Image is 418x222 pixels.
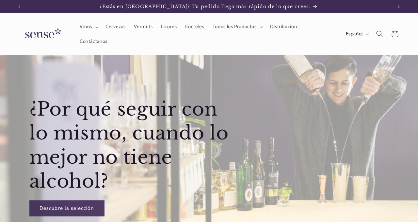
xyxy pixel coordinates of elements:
[372,27,387,42] summary: Búsqueda
[80,24,92,30] span: Vinos
[208,20,266,34] summary: Todos los Productos
[29,97,238,194] h2: ¿Por qué seguir con lo mismo, cuando lo mejor no tiene alcohol?
[17,25,66,43] img: Sense
[266,20,301,34] a: Distribución
[75,34,111,48] a: Contáctanos
[29,200,104,216] a: Descubre la selección
[157,20,181,34] a: Licores
[346,30,363,38] span: Español
[101,20,130,34] a: Cervezas
[134,24,153,30] span: Vermuts
[15,22,69,46] a: Sense
[185,24,204,30] span: Cócteles
[181,20,208,34] a: Cócteles
[213,24,257,30] span: Todos los Productos
[270,24,297,30] span: Distribución
[100,4,310,9] span: ¿Estás en [GEOGRAPHIC_DATA]? Tu pedido llega más rápido de lo que crees.
[105,24,126,30] span: Cervezas
[75,20,101,34] summary: Vinos
[130,20,157,34] a: Vermuts
[80,38,107,45] span: Contáctanos
[342,28,372,41] button: Español
[161,24,177,30] span: Licores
